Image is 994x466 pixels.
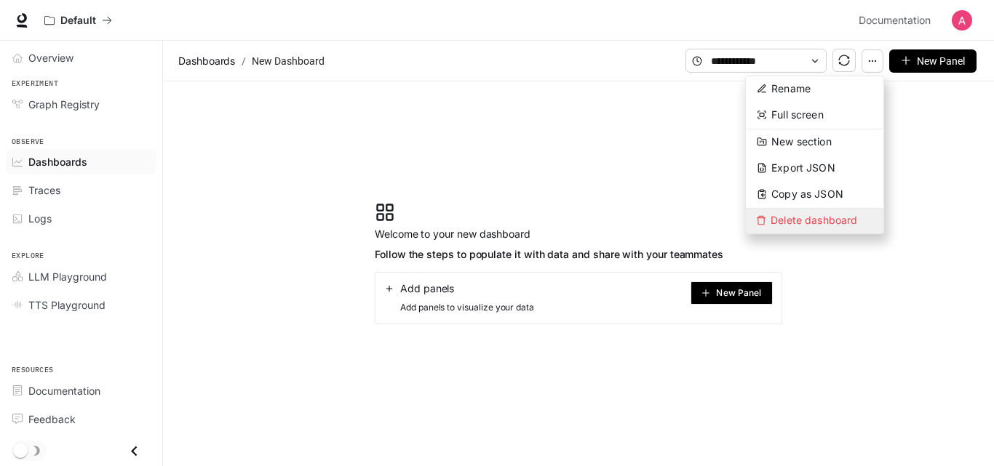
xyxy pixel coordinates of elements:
button: All workspaces [38,6,119,35]
span: delete [756,215,766,225]
span: Add panels to visualize your data [384,300,534,315]
span: Dark mode toggle [13,442,28,458]
span: Dashboards [178,52,235,70]
button: New Panel [691,281,773,305]
span: / [242,53,246,69]
span: Traces [28,182,60,198]
button: Dashboards [175,52,239,70]
img: User avatar [952,10,972,31]
span: plus [701,289,710,297]
span: Documentation [859,12,931,30]
a: Traces [6,177,156,203]
a: Documentation [853,6,942,35]
span: Delete dashboard [746,209,883,233]
span: Graph Registry [28,97,100,112]
span: Dashboards [28,154,87,169]
button: Copy as JSON [746,182,883,208]
span: Documentation [28,383,100,398]
button: Export JSON [746,156,883,182]
a: LLM Playground [6,264,156,289]
span: New section [771,135,832,148]
a: Logs [6,206,156,231]
span: plus [901,55,911,65]
span: New Panel [716,289,761,297]
a: Feedback [6,406,156,432]
span: Rename [771,82,811,95]
a: Documentation [6,378,156,403]
button: New Panel [889,49,977,73]
span: Feedback [28,411,76,427]
button: Rename [746,76,883,103]
button: Close drawer [118,436,151,466]
a: Dashboards [6,149,156,174]
span: LLM Playground [28,269,107,284]
a: Graph Registry [6,92,156,117]
span: New Panel [917,53,965,69]
span: Overview [28,50,73,65]
span: Welcome to your new dashboard [375,225,723,243]
p: Default [60,15,96,27]
span: sync [838,55,850,66]
span: Copy as JSON [771,188,843,200]
span: Full screen [771,108,824,121]
span: TTS Playground [28,297,106,313]
span: Logs [28,211,52,226]
a: TTS Playground [6,292,156,318]
button: User avatar [947,6,977,35]
button: New section [746,129,883,156]
span: Export JSON [771,161,835,174]
span: Follow the steps to populate it with data and share with your teammates [375,246,723,263]
a: Overview [6,45,156,71]
span: Add panels [400,281,454,296]
button: Full screen [746,103,883,129]
article: New Dashboard [249,47,327,75]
